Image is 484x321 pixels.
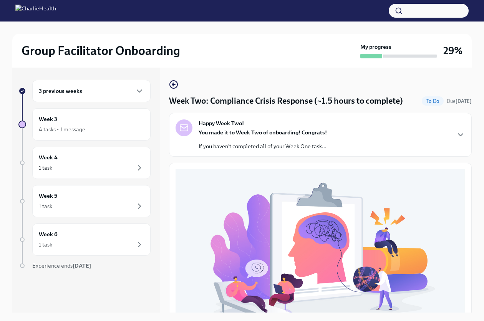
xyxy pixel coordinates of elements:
h4: Week Two: Compliance Crisis Response (~1.5 hours to complete) [169,95,403,107]
span: Experience ends [32,262,91,269]
p: If you haven't completed all of your Week One task... [199,142,327,150]
strong: Happy Week Two! [199,119,244,127]
a: Week 51 task [18,185,151,217]
a: Week 34 tasks • 1 message [18,108,151,141]
div: 3 previous weeks [32,80,151,102]
div: 4 tasks • 1 message [39,126,85,133]
h2: Group Facilitator Onboarding [22,43,180,58]
a: Week 61 task [18,223,151,256]
a: Week 41 task [18,147,151,179]
strong: My progress [360,43,391,51]
h6: Week 5 [39,192,57,200]
h6: 3 previous weeks [39,87,82,95]
h6: Week 3 [39,115,57,123]
strong: You made it to Week Two of onboarding! Congrats! [199,129,327,136]
img: CharlieHealth [15,5,56,17]
span: October 7th, 2025 10:00 [447,98,472,105]
h3: 29% [443,44,462,58]
strong: [DATE] [456,98,472,104]
h6: Week 4 [39,153,58,162]
div: 1 task [39,202,52,210]
span: To Do [422,98,444,104]
div: 1 task [39,241,52,248]
h6: Week 6 [39,230,58,238]
strong: [DATE] [73,262,91,269]
div: 1 task [39,164,52,172]
span: Due [447,98,472,104]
